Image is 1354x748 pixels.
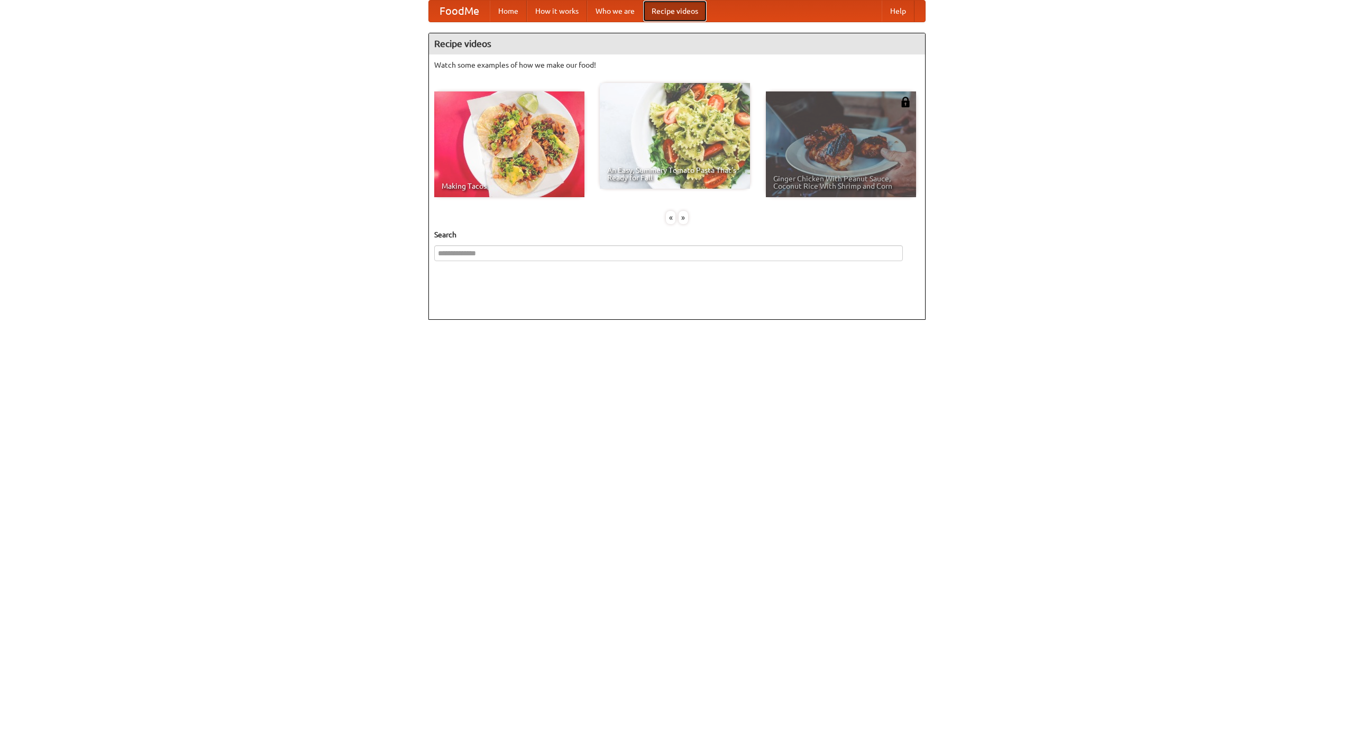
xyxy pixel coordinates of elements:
a: Help [882,1,914,22]
h5: Search [434,229,920,240]
h4: Recipe videos [429,33,925,54]
a: Home [490,1,527,22]
a: How it works [527,1,587,22]
a: Recipe videos [643,1,707,22]
a: Who we are [587,1,643,22]
div: « [666,211,675,224]
div: » [679,211,688,224]
span: An Easy, Summery Tomato Pasta That's Ready for Fall [607,167,743,181]
span: Making Tacos [442,182,577,190]
img: 483408.png [900,97,911,107]
a: An Easy, Summery Tomato Pasta That's Ready for Fall [600,83,750,189]
a: Making Tacos [434,91,584,197]
p: Watch some examples of how we make our food! [434,60,920,70]
a: FoodMe [429,1,490,22]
